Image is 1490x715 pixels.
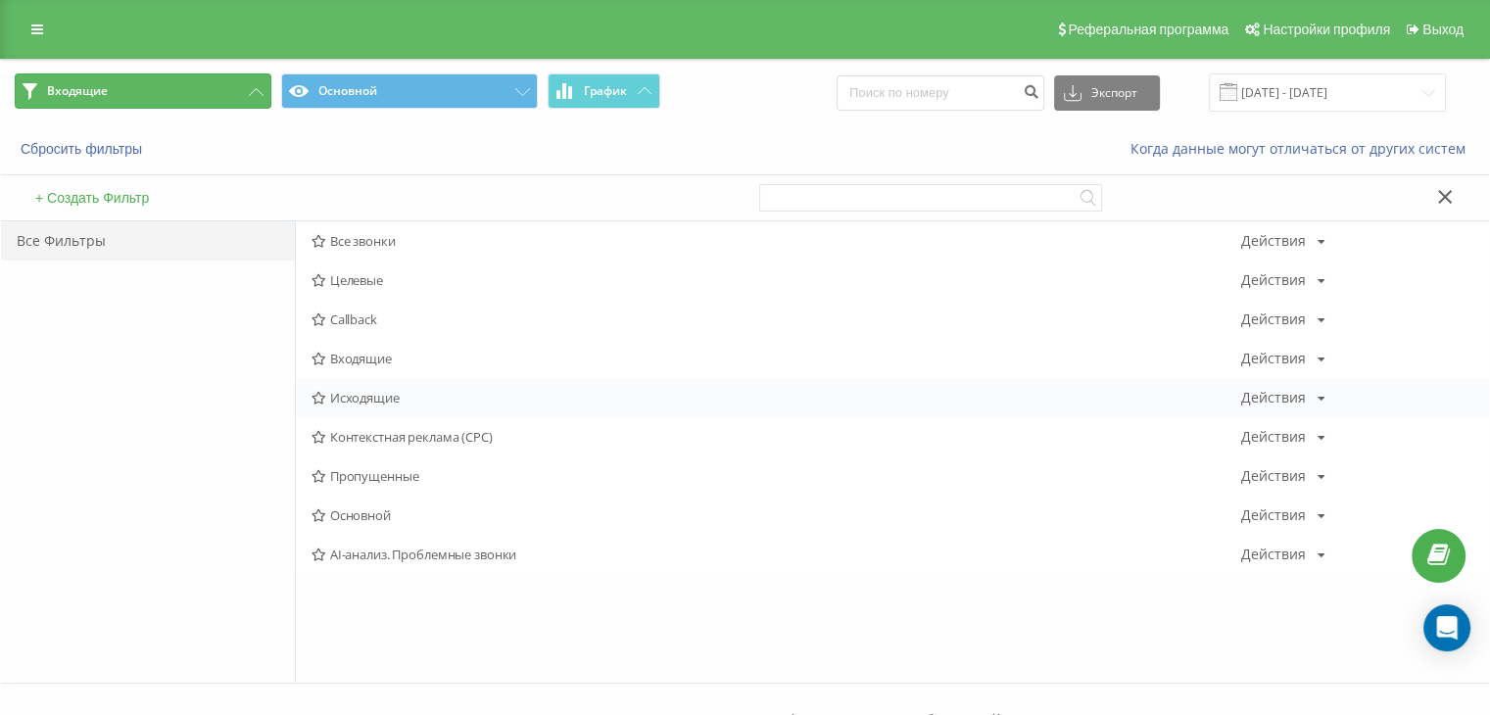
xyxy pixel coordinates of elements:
[312,352,1241,365] span: Входящие
[1241,430,1306,444] div: Действия
[312,312,1241,326] span: Callback
[1241,352,1306,365] div: Действия
[312,430,1241,444] span: Контекстная реклама (CPC)
[1422,22,1464,37] span: Выход
[548,73,660,109] button: График
[15,140,152,158] button: Сбросить фильтры
[312,273,1241,287] span: Целевые
[1068,22,1228,37] span: Реферальная программа
[837,75,1044,111] input: Поиск по номеру
[312,234,1241,248] span: Все звонки
[1431,188,1460,209] button: Закрыть
[281,73,538,109] button: Основной
[1241,234,1306,248] div: Действия
[1241,469,1306,483] div: Действия
[29,189,155,207] button: + Создать Фильтр
[312,391,1241,405] span: Исходящие
[312,508,1241,522] span: Основной
[584,84,627,98] span: График
[312,548,1241,561] span: AI-анализ. Проблемные звонки
[15,73,271,109] button: Входящие
[1241,391,1306,405] div: Действия
[1423,604,1470,651] div: Open Intercom Messenger
[1,221,295,261] div: Все Фильтры
[312,469,1241,483] span: Пропущенные
[47,83,108,99] span: Входящие
[1263,22,1390,37] span: Настройки профиля
[1241,548,1306,561] div: Действия
[1241,273,1306,287] div: Действия
[1241,312,1306,326] div: Действия
[1130,139,1475,158] a: Когда данные могут отличаться от других систем
[1241,508,1306,522] div: Действия
[1054,75,1160,111] button: Экспорт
